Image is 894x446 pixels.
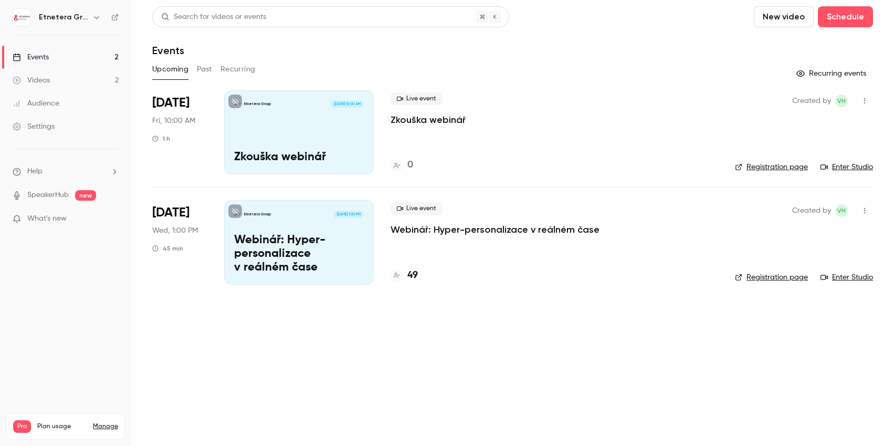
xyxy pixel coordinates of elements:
span: What's new [27,213,67,224]
button: Recurring events [792,65,873,82]
button: Recurring [220,61,256,78]
span: Created by [792,95,831,107]
div: Sep 3 Wed, 1:00 PM (Europe/Prague) [152,200,207,284]
span: Plan usage [37,422,87,431]
a: Enter Studio [821,272,873,283]
img: Etnetera Group [13,9,30,26]
h4: 49 [407,268,418,283]
a: Webinář: Hyper-personalizace v reálném čase [391,223,599,236]
span: Wed, 1:00 PM [152,225,198,236]
div: 45 min [152,244,183,253]
button: Upcoming [152,61,188,78]
span: Pro [13,420,31,433]
span: [DATE] [152,95,190,111]
h6: Etnetera Group [39,12,88,23]
span: Veronika Hájek [835,204,848,217]
button: New video [754,6,814,27]
button: Past [197,61,212,78]
h4: 0 [407,158,413,172]
a: Manage [93,422,118,431]
a: Zkouška webinářEtnetera Group[DATE] 10:00 AMZkouška webinář [224,90,374,174]
span: Live event [391,202,443,215]
span: Live event [391,92,443,105]
p: Etnetera Group [244,212,271,217]
div: 1 h [152,134,170,143]
div: Videos [13,75,50,86]
div: Search for videos or events [161,12,266,23]
a: Registration page [735,272,808,283]
span: [DATE] 10:00 AM [331,100,363,108]
p: Webinář: Hyper-personalizace v reálném čase [234,234,364,274]
div: Audience [13,98,59,109]
h1: Events [152,44,184,57]
a: SpeakerHub [27,190,69,201]
p: Zkouška webinář [234,151,364,164]
a: 49 [391,268,418,283]
span: VH [837,95,846,107]
li: help-dropdown-opener [13,166,119,177]
div: Events [13,52,49,63]
a: Zkouška webinář [391,113,466,126]
span: Help [27,166,43,177]
span: [DATE] [152,204,190,221]
iframe: Noticeable Trigger [106,214,119,224]
div: Settings [13,121,55,132]
a: Enter Studio [821,162,873,172]
p: Etnetera Group [244,101,271,107]
span: Fri, 10:00 AM [152,116,195,126]
a: 0 [391,158,413,172]
span: VH [837,204,846,217]
span: new [75,190,96,201]
span: Created by [792,204,831,217]
a: Registration page [735,162,808,172]
span: Veronika Hájek [835,95,848,107]
a: Webinář: Hyper-personalizace v reálném časeEtnetera Group[DATE] 1:00 PMWebinář: Hyper-personaliza... [224,200,374,284]
div: Aug 29 Fri, 10:00 AM (Europe/Prague) [152,90,207,174]
button: Schedule [818,6,873,27]
span: [DATE] 1:00 PM [333,211,363,218]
